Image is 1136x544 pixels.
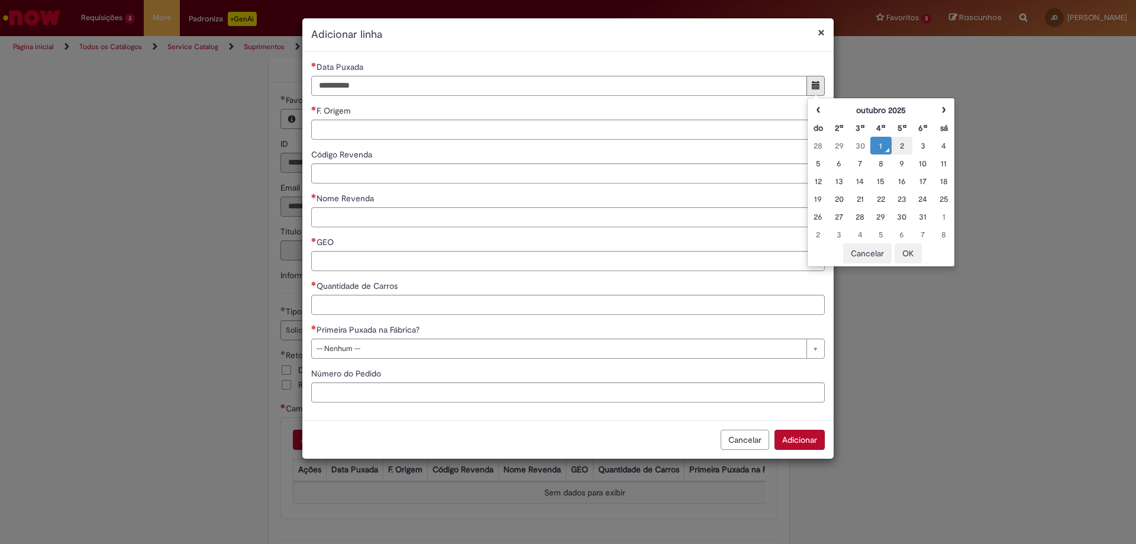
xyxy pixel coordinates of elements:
[853,140,867,152] div: 30 September 2025 Tuesday
[873,157,888,169] div: 08 October 2025 Wednesday
[311,251,825,271] input: GEO
[831,228,846,240] div: 03 November 2025 Monday
[311,368,383,379] span: Número do Pedido
[831,175,846,187] div: 13 October 2025 Monday
[311,27,825,43] h2: Adicionar linha
[853,157,867,169] div: 07 October 2025 Tuesday
[831,193,846,205] div: 20 October 2025 Monday
[811,157,825,169] div: 05 October 2025 Sunday
[853,211,867,223] div: 28 October 2025 Tuesday
[317,237,336,247] span: GEO
[721,430,769,450] button: Cancelar
[811,193,825,205] div: 19 October 2025 Sunday
[311,62,317,67] span: Necessários
[895,140,909,152] div: 02 October 2025 Thursday
[934,119,954,137] th: Sábado
[937,140,951,152] div: 04 October 2025 Saturday
[807,98,955,267] div: Escolher data
[937,157,951,169] div: 11 October 2025 Saturday
[873,228,888,240] div: 05 November 2025 Wednesday
[317,105,353,116] span: F. Origem
[895,211,909,223] div: 30 October 2025 Thursday
[873,211,888,223] div: 29 October 2025 Wednesday
[895,175,909,187] div: 16 October 2025 Thursday
[811,140,825,152] div: 28 September 2025 Sunday
[937,193,951,205] div: 25 October 2025 Saturday
[873,140,888,152] div: O seletor de data foi aberto.01 October 2025 Wednesday
[311,106,317,111] span: Necessários
[831,157,846,169] div: 06 October 2025 Monday
[912,119,933,137] th: Sexta-feira
[873,193,888,205] div: 22 October 2025 Wednesday
[831,211,846,223] div: 27 October 2025 Monday
[811,228,825,240] div: 02 November 2025 Sunday
[915,140,930,152] div: 03 October 2025 Friday
[311,120,825,140] input: F. Origem
[870,119,891,137] th: Quarta-feira
[915,228,930,240] div: 07 November 2025 Friday
[853,228,867,240] div: 04 November 2025 Tuesday
[915,157,930,169] div: 10 October 2025 Friday
[317,62,366,72] span: Data Puxada
[895,193,909,205] div: 23 October 2025 Thursday
[311,281,317,286] span: Necessários
[317,281,400,291] span: Quantidade de Carros
[892,119,912,137] th: Quinta-feira
[311,295,825,315] input: Quantidade de Carros
[895,157,909,169] div: 09 October 2025 Thursday
[828,119,849,137] th: Segunda-feira
[311,76,807,96] input: Data Puxada
[311,194,317,198] span: Necessários
[317,324,422,335] span: Primeira Puxada na Fábrica?
[915,175,930,187] div: 17 October 2025 Friday
[850,119,870,137] th: Terça-feira
[317,339,801,358] span: -- Nenhum --
[873,175,888,187] div: 15 October 2025 Wednesday
[843,243,892,263] button: Cancelar
[828,101,933,119] th: outubro 2025. Alternar mês
[937,228,951,240] div: 08 November 2025 Saturday
[937,211,951,223] div: 01 November 2025 Saturday
[808,119,828,137] th: Domingo
[895,228,909,240] div: 06 November 2025 Thursday
[311,382,825,403] input: Número do Pedido
[853,193,867,205] div: 21 October 2025 Tuesday
[806,76,825,96] button: Mostrar calendário para Data Puxada
[311,325,317,330] span: Necessários
[915,193,930,205] div: 24 October 2025 Friday
[311,163,825,184] input: Código Revenda
[934,101,954,119] th: Próximo mês
[915,211,930,223] div: 31 October 2025 Friday
[811,211,825,223] div: 26 October 2025 Sunday
[937,175,951,187] div: 18 October 2025 Saturday
[853,175,867,187] div: 14 October 2025 Tuesday
[311,207,825,227] input: Nome Revenda
[895,243,922,263] button: OK
[811,175,825,187] div: 12 October 2025 Sunday
[311,149,375,160] span: Código Revenda
[808,101,828,119] th: Mês anterior
[831,140,846,152] div: 29 September 2025 Monday
[818,26,825,38] button: Fechar modal
[774,430,825,450] button: Adicionar
[311,237,317,242] span: Necessários
[317,193,376,204] span: Nome Revenda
